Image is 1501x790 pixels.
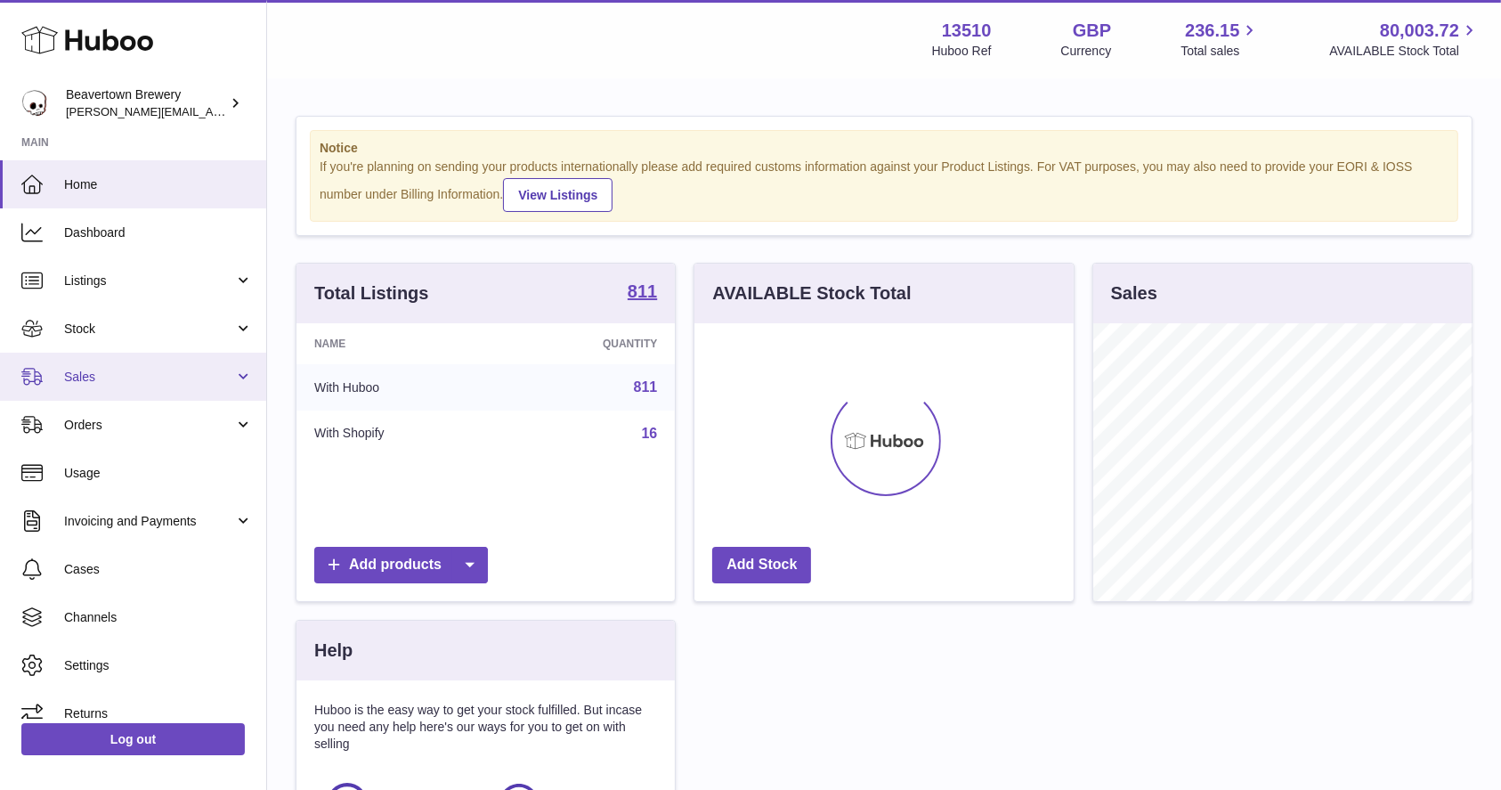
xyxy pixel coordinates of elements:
h3: Total Listings [314,281,429,305]
span: Channels [64,609,253,626]
div: Huboo Ref [932,43,992,60]
span: 80,003.72 [1380,19,1459,43]
strong: 811 [628,282,657,300]
span: Invoicing and Payments [64,513,234,530]
div: If you're planning on sending your products internationally please add required customs informati... [320,159,1448,212]
h3: AVAILABLE Stock Total [712,281,911,305]
a: 236.15 Total sales [1181,19,1260,60]
span: Sales [64,369,234,386]
span: Dashboard [64,224,253,241]
span: Home [64,176,253,193]
span: Stock [64,321,234,338]
span: [PERSON_NAME][EMAIL_ADDRESS][PERSON_NAME][DOMAIN_NAME] [66,104,452,118]
strong: GBP [1073,19,1111,43]
a: 811 [634,379,658,395]
h3: Help [314,639,353,663]
span: Total sales [1181,43,1260,60]
th: Name [296,323,500,364]
a: 80,003.72 AVAILABLE Stock Total [1329,19,1480,60]
span: Usage [64,465,253,482]
span: Returns [64,705,253,722]
span: Cases [64,561,253,578]
a: 811 [628,282,657,304]
a: Add Stock [712,547,811,583]
div: Currency [1061,43,1112,60]
span: Listings [64,273,234,289]
span: AVAILABLE Stock Total [1329,43,1480,60]
span: 236.15 [1185,19,1239,43]
span: Settings [64,657,253,674]
td: With Shopify [296,411,500,457]
strong: 13510 [942,19,992,43]
a: Add products [314,547,488,583]
strong: Notice [320,140,1448,157]
a: View Listings [503,178,613,212]
img: Matthew.McCormack@beavertownbrewery.co.uk [21,90,48,117]
td: With Huboo [296,364,500,411]
span: Orders [64,417,234,434]
div: Beavertown Brewery [66,86,226,120]
th: Quantity [500,323,675,364]
h3: Sales [1111,281,1157,305]
p: Huboo is the easy way to get your stock fulfilled. But incase you need any help here's our ways f... [314,702,657,753]
a: 16 [642,426,658,441]
a: Log out [21,723,245,755]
